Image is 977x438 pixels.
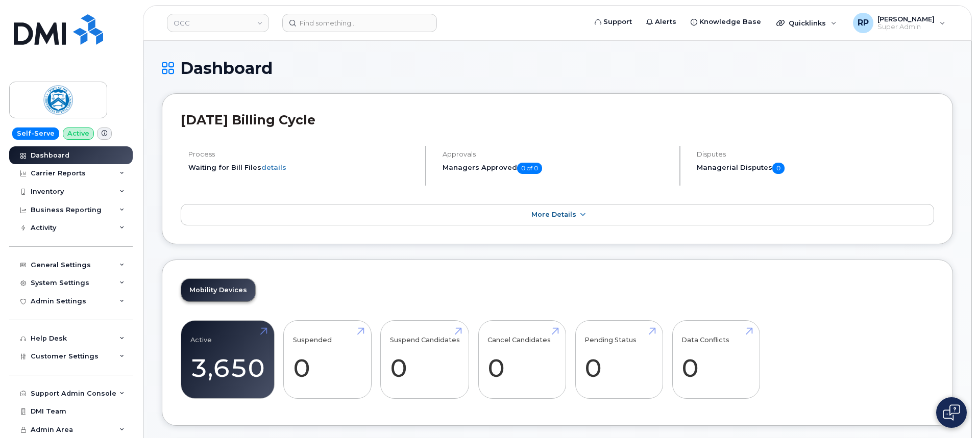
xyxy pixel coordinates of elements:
h2: [DATE] Billing Cycle [181,112,934,127]
a: Mobility Devices [181,279,255,301]
a: Suspend Candidates 0 [390,326,460,393]
a: Active 3,650 [190,326,265,393]
a: Suspended 0 [293,326,362,393]
h5: Managers Approved [443,163,671,174]
h4: Approvals [443,150,671,158]
span: More Details [531,211,576,218]
a: details [261,163,286,171]
li: Waiting for Bill Files [188,163,417,172]
h5: Managerial Disputes [697,163,934,174]
a: Cancel Candidates 0 [487,326,556,393]
h4: Process [188,150,417,158]
a: Pending Status 0 [584,326,653,393]
img: Open chat [943,404,960,421]
span: 0 [772,163,785,174]
a: Data Conflicts 0 [681,326,750,393]
h1: Dashboard [162,59,953,77]
h4: Disputes [697,150,934,158]
span: 0 of 0 [517,163,542,174]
